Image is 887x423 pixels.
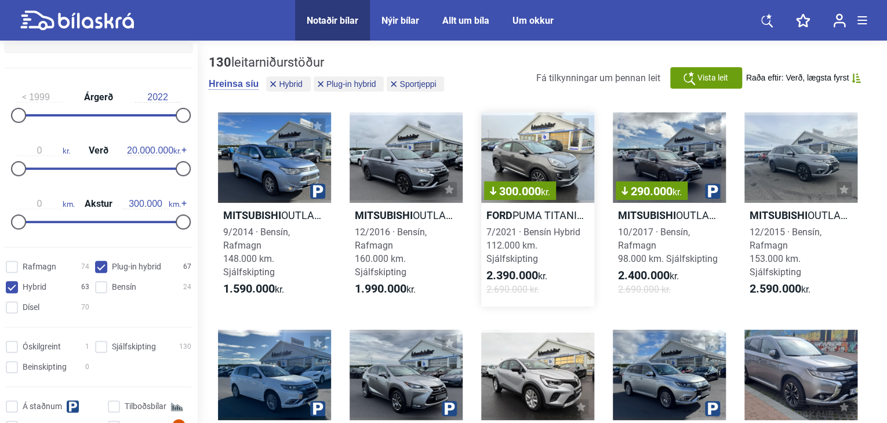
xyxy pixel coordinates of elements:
span: 74 [81,261,89,273]
span: Óskilgreint [23,341,61,353]
b: 2.400.000 [618,268,670,282]
b: Mitsubishi [355,209,413,221]
span: Plug-in hybrid [112,261,161,273]
a: 290.000kr.MitsubishiOUTLANDER INSTYLE PHEV10/2017 · Bensín, Rafmagn98.000 km. Sjálfskipting2.400.... [613,112,726,307]
h2: OUTLANDER INTENSE [350,209,463,222]
a: MitsubishiOUTLANDER PHEV9/2014 · Bensín, Rafmagn148.000 km. Sjálfskipting1.590.000kr. [218,112,331,307]
span: Hybrid [279,80,302,88]
span: 70 [81,301,89,313]
span: Dísel [23,301,39,313]
a: MitsubishiOUTLANDER INTENSE12/2016 · Bensín, Rafmagn160.000 km. Sjálfskipting1.990.000kr. [350,112,463,307]
span: Raða eftir: Verð, lægsta fyrst [746,73,849,83]
span: 1 [85,341,89,353]
span: 7/2021 · Bensín Hybrid 112.000 km. Sjálfskipting [486,227,580,264]
h2: PUMA TITANIUM [481,209,594,222]
h2: OUTLANDER PHEV [218,209,331,222]
button: Sportjeppi [387,76,444,92]
span: Akstur [82,199,115,209]
span: 130 [179,341,191,353]
button: Plug-in hybrid [314,76,384,92]
span: Beinskipting [23,361,67,373]
span: kr. [486,269,547,283]
span: kr. [16,145,70,156]
span: km. [122,199,181,209]
b: 2.390.000 [486,268,538,282]
b: 1.590.000 [223,282,275,296]
span: kr. [750,282,810,296]
img: parking.png [705,184,720,199]
span: 63 [81,281,89,293]
span: kr. [541,187,550,198]
span: Árgerð [81,93,116,102]
span: kr. [618,269,679,283]
b: Ford [486,209,512,221]
h2: OUTLANDER INSTYLE PHEV [744,209,857,222]
span: 2.690.000 kr. [486,283,539,296]
a: Um okkur [512,15,554,26]
span: Bensín [112,281,136,293]
b: Mitsubishi [223,209,281,221]
img: parking.png [442,401,457,416]
b: Mitsubishi [750,209,808,221]
span: Fá tilkynningar um þennan leit [536,72,660,83]
span: kr. [672,187,682,198]
b: 1.990.000 [355,282,406,296]
h2: OUTLANDER INSTYLE PHEV [613,209,726,222]
b: 2.590.000 [750,282,801,296]
span: Verð [86,146,111,155]
span: 10/2017 · Bensín, Rafmagn 98.000 km. Sjálfskipting [618,227,718,264]
a: Notaðir bílar [307,15,358,26]
span: 0 [85,361,89,373]
span: 12/2015 · Bensín, Rafmagn 153.000 km. Sjálfskipting [750,227,821,278]
span: km. [16,199,75,209]
span: 290.000 [621,185,682,197]
span: 12/2016 · Bensín, Rafmagn 160.000 km. Sjálfskipting [355,227,427,278]
span: 2.690.000 kr. [618,283,671,296]
a: 300.000kr.FordPUMA TITANIUM7/2021 · Bensín Hybrid112.000 km. Sjálfskipting2.390.000kr.2.690.000 kr. [481,112,594,307]
b: Mitsubishi [618,209,676,221]
img: parking.png [705,401,720,416]
span: Tilboðsbílar [125,400,166,413]
button: Hybrid [266,76,310,92]
span: Sjálfskipting [112,341,156,353]
img: user-login.svg [833,13,846,28]
button: Hreinsa síu [209,78,259,90]
span: 300.000 [490,185,550,197]
span: Á staðnum [23,400,62,413]
b: 130 [209,55,231,70]
a: Allt um bíla [442,15,489,26]
div: leitarniðurstöður [209,55,447,70]
span: 24 [183,281,191,293]
span: Vista leit [697,72,728,84]
span: Sportjeppi [399,80,436,88]
span: 67 [183,261,191,273]
span: Plug-in hybrid [326,80,376,88]
span: kr. [223,282,284,296]
span: kr. [355,282,416,296]
span: Hybrid [23,281,46,293]
a: Nýir bílar [381,15,419,26]
a: MitsubishiOUTLANDER INSTYLE PHEV12/2015 · Bensín, Rafmagn153.000 km. Sjálfskipting2.590.000kr. [744,112,857,307]
button: Raða eftir: Verð, lægsta fyrst [746,73,861,83]
span: 9/2014 · Bensín, Rafmagn 148.000 km. Sjálfskipting [223,227,290,278]
span: Rafmagn [23,261,56,273]
img: parking.png [310,184,325,199]
span: kr. [127,145,181,156]
img: parking.png [310,401,325,416]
